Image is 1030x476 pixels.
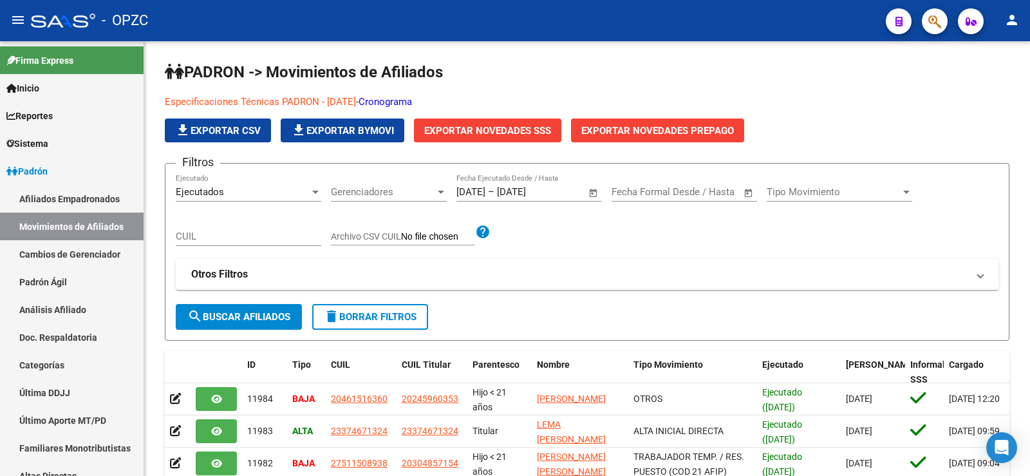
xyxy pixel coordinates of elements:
input: Fecha inicio [456,186,485,198]
datatable-header-cell: ID [242,351,287,394]
span: Ejecutado ([DATE]) [762,387,802,412]
datatable-header-cell: Informable SSS [905,351,944,394]
span: 20304857154 [402,458,458,468]
span: Inicio [6,81,39,95]
button: Open calendar [586,186,601,200]
mat-icon: person [1004,12,1020,28]
a: Especificaciones Técnicas PADRON - [DATE] [165,96,356,108]
mat-expansion-panel-header: Otros Filtros [176,259,998,290]
mat-icon: help [475,224,491,240]
span: Tipo Movimiento [633,359,703,370]
a: Cronograma [359,96,412,108]
span: [PERSON_NAME] [846,359,915,370]
span: Ejecutado [762,359,803,370]
datatable-header-cell: Nombre [532,351,628,394]
span: Exportar Novedades SSS [424,125,551,137]
span: - OPZC [102,6,148,35]
span: [DATE] 09:04 [949,458,1000,468]
datatable-header-cell: CUIL [326,351,397,394]
span: [DATE] [846,394,872,404]
mat-icon: file_download [175,122,191,138]
span: Firma Express [6,53,73,68]
input: Archivo CSV CUIL [401,231,475,243]
strong: Otros Filtros [191,267,248,281]
span: 20461516360 [331,394,388,404]
span: LEMA [PERSON_NAME] [537,419,606,444]
span: 20245960353 [402,394,458,404]
strong: ALTA [292,426,313,436]
mat-icon: file_download [291,122,306,138]
span: Parentesco [473,359,520,370]
span: Tipo [292,359,311,370]
span: PADRON -> Movimientos de Afiliados [165,63,443,81]
span: CUIL [331,359,350,370]
datatable-header-cell: Ejecutado [757,351,841,394]
span: Cargado [949,359,984,370]
span: Gerenciadores [331,186,435,198]
span: 27511508938 [331,458,388,468]
span: Archivo CSV CUIL [331,231,401,242]
strong: BAJA [292,458,315,468]
span: [DATE] 12:20 [949,394,1000,404]
span: Exportar Bymovi [291,125,394,137]
span: – [488,186,494,198]
datatable-header-cell: Tipo [287,351,326,394]
span: 11983 [247,426,273,436]
span: Reportes [6,109,53,123]
mat-icon: menu [10,12,26,28]
strong: BAJA [292,394,315,404]
input: Fecha fin [675,186,738,198]
datatable-header-cell: Parentesco [467,351,532,394]
span: 23374671324 [331,426,388,436]
span: Hijo < 21 años [473,387,507,412]
span: ID [247,359,256,370]
span: Exportar Novedades Prepago [581,125,734,137]
p: - [165,95,1001,109]
span: Borrar Filtros [324,311,417,323]
input: Fecha fin [497,186,559,198]
button: Borrar Filtros [312,304,428,330]
span: Ejecutados [176,186,224,198]
span: Tipo Movimiento [767,186,901,198]
datatable-header-cell: Fecha Formal [841,351,905,394]
span: [DATE] [846,458,872,468]
h3: Filtros [176,153,220,171]
span: 11984 [247,394,273,404]
span: CUIL Titular [402,359,451,370]
mat-icon: search [187,309,203,324]
input: Fecha inicio [612,186,664,198]
span: 23374671324 [402,426,458,436]
span: 11982 [247,458,273,468]
span: Ejecutado ([DATE]) [762,419,802,444]
span: [DATE] 09:59 [949,426,1000,436]
button: Exportar Novedades Prepago [571,119,744,142]
button: Exportar Novedades SSS [414,119,561,142]
button: Buscar Afiliados [176,304,302,330]
span: ALTA INICIAL DIRECTA [633,426,724,436]
button: Exportar CSV [165,119,271,142]
span: Sistema [6,137,48,151]
span: Informable SSS [910,359,955,385]
span: [PERSON_NAME] [537,394,606,404]
span: [DATE] [846,426,872,436]
div: Open Intercom Messenger [986,432,1017,463]
span: OTROS [633,394,662,404]
button: Open calendar [742,186,756,200]
mat-icon: delete [324,309,339,324]
span: Titular [473,426,498,436]
span: Buscar Afiliados [187,311,290,323]
datatable-header-cell: CUIL Titular [397,351,467,394]
span: Padrón [6,164,48,178]
datatable-header-cell: Tipo Movimiento [628,351,757,394]
span: Exportar CSV [175,125,261,137]
span: Nombre [537,359,570,370]
button: Exportar Bymovi [281,119,404,142]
